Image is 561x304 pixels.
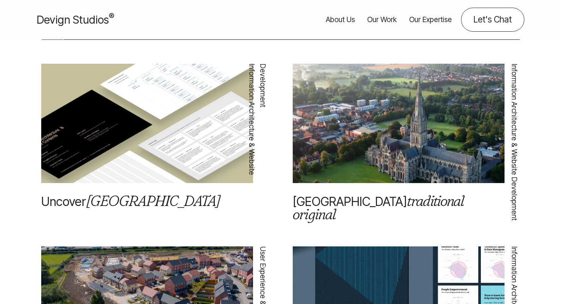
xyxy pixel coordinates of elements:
a: Our Expertise [409,8,452,32]
span: Information Architecture & Website Development [246,64,268,208]
a: Browse our User Experience projects [207,21,279,40]
a: Contact us about your project [461,8,524,32]
sup: ® [109,11,114,21]
a: Browse our Website Development projects [279,21,369,40]
a: All [41,21,64,40]
span: Information Architecture & Website Development [509,64,520,220]
a: About Us [326,8,355,32]
a: Browse our Information Architecture projects [111,21,207,40]
span: Devign Studios [37,13,114,26]
a: Devign Studios® Homepage [37,11,114,28]
a: Our Work [367,8,397,32]
a: Browse our Branding projects [64,21,111,40]
img: Northampton Information Architecture [41,46,253,212]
